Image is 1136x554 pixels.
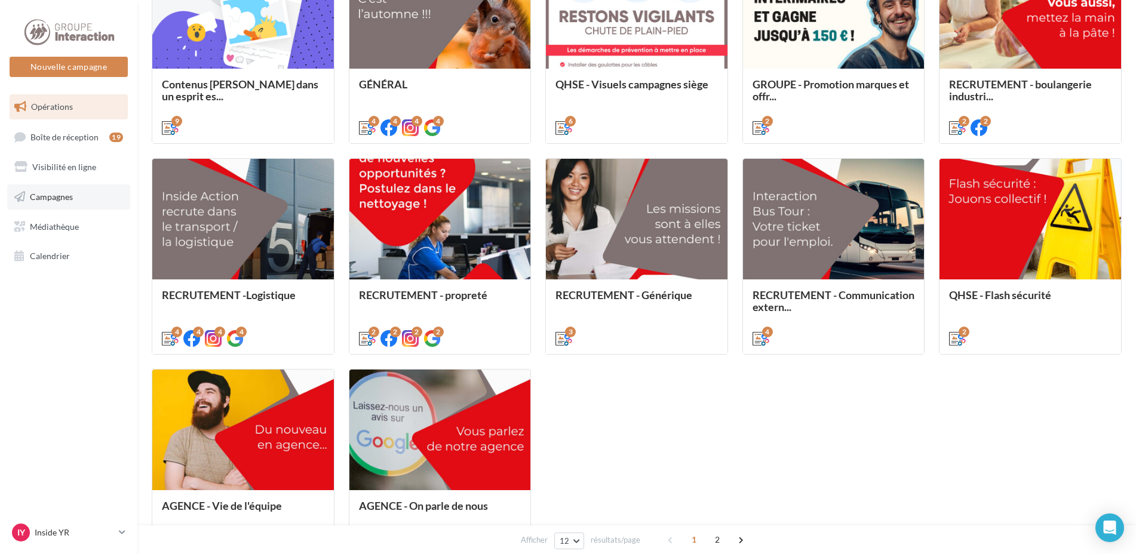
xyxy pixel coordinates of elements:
[762,327,773,337] div: 4
[390,116,401,127] div: 4
[554,533,585,549] button: 12
[7,214,130,239] a: Médiathèque
[762,116,773,127] div: 2
[390,327,401,337] div: 2
[753,78,909,103] span: GROUPE - Promotion marques et offr...
[949,288,1051,301] span: QHSE - Flash sécurité
[35,527,114,538] p: Inside YR
[7,124,130,150] a: Boîte de réception19
[565,327,576,337] div: 3
[560,536,570,546] span: 12
[193,327,204,337] div: 4
[214,327,225,337] div: 4
[684,530,704,549] span: 1
[171,116,182,127] div: 9
[30,131,99,141] span: Boîte de réception
[109,133,123,142] div: 19
[1095,513,1124,542] div: Open Intercom Messenger
[959,327,969,337] div: 2
[359,78,407,91] span: GÉNÉRAL
[359,499,488,512] span: AGENCE - On parle de nous
[412,327,422,337] div: 2
[359,288,487,301] span: RECRUTEMENT - propreté
[10,57,128,77] button: Nouvelle campagne
[162,78,318,103] span: Contenus [PERSON_NAME] dans un esprit es...
[7,244,130,269] a: Calendrier
[980,116,991,127] div: 2
[10,521,128,544] a: IY Inside YR
[162,288,296,301] span: RECRUTEMENT -Logistique
[171,327,182,337] div: 4
[433,327,444,337] div: 2
[433,116,444,127] div: 4
[369,327,379,337] div: 2
[32,162,96,172] span: Visibilité en ligne
[565,116,576,127] div: 6
[521,534,548,546] span: Afficher
[949,78,1092,103] span: RECRUTEMENT - boulangerie industri...
[369,116,379,127] div: 4
[753,288,914,313] span: RECRUTEMENT - Communication extern...
[17,527,25,538] span: IY
[555,78,708,91] span: QHSE - Visuels campagnes siège
[31,101,73,112] span: Opérations
[236,327,247,337] div: 4
[591,534,640,546] span: résultats/page
[7,155,130,180] a: Visibilité en ligne
[30,251,70,261] span: Calendrier
[959,116,969,127] div: 2
[7,94,130,119] a: Opérations
[30,192,73,202] span: Campagnes
[412,116,422,127] div: 4
[555,288,692,301] span: RECRUTEMENT - Générique
[162,499,282,512] span: AGENCE - Vie de l'équipe
[7,184,130,210] a: Campagnes
[708,530,727,549] span: 2
[30,221,79,231] span: Médiathèque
